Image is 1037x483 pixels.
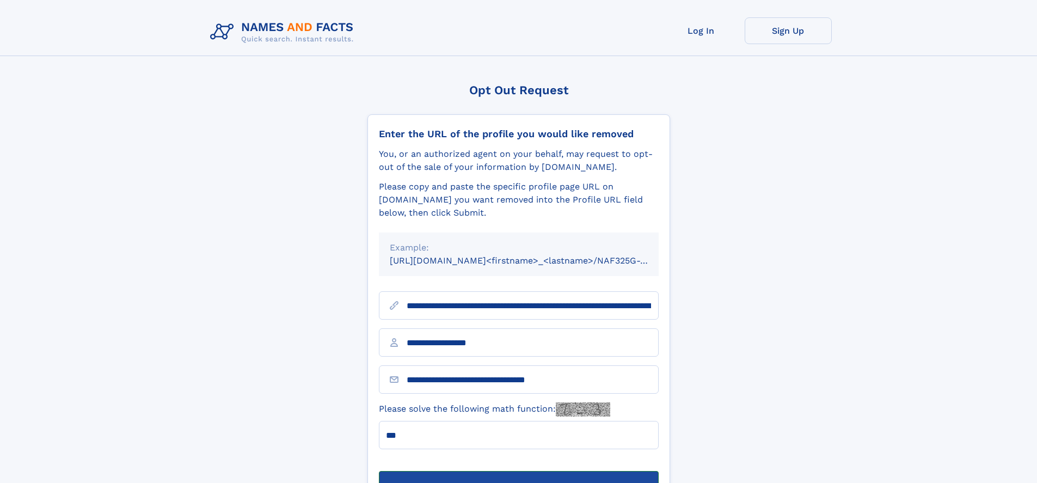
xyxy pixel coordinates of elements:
[367,83,670,97] div: Opt Out Request
[379,180,659,219] div: Please copy and paste the specific profile page URL on [DOMAIN_NAME] you want removed into the Pr...
[206,17,363,47] img: Logo Names and Facts
[379,128,659,140] div: Enter the URL of the profile you would like removed
[379,402,610,417] label: Please solve the following math function:
[390,255,679,266] small: [URL][DOMAIN_NAME]<firstname>_<lastname>/NAF325G-xxxxxxxx
[390,241,648,254] div: Example:
[658,17,745,44] a: Log In
[745,17,832,44] a: Sign Up
[379,148,659,174] div: You, or an authorized agent on your behalf, may request to opt-out of the sale of your informatio...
